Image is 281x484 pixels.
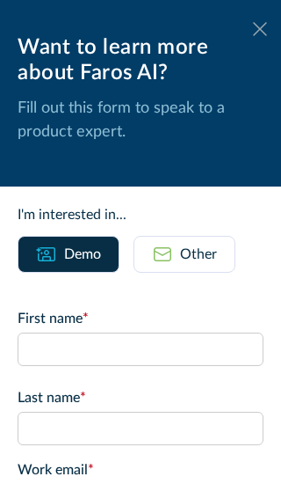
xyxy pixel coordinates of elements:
p: Fill out this form to speak to a product expert. [18,97,263,144]
div: Want to learn more about Faros AI? [18,35,263,86]
label: Work email [18,459,263,480]
label: Last name [18,387,263,408]
label: First name [18,308,263,329]
div: I'm interested in... [18,204,263,225]
div: Other [180,244,217,265]
div: Demo [64,244,101,265]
